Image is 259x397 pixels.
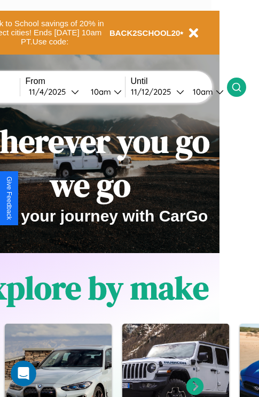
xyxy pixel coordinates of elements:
div: 10am [85,87,114,97]
button: 10am [184,86,227,97]
b: BACK2SCHOOL20 [109,28,180,37]
label: From [26,77,125,86]
div: 10am [187,87,216,97]
div: Give Feedback [5,177,13,220]
button: 10am [82,86,125,97]
div: 11 / 12 / 2025 [131,87,176,97]
iframe: Intercom live chat [11,361,36,386]
label: Until [131,77,227,86]
div: 11 / 4 / 2025 [29,87,71,97]
button: 11/4/2025 [26,86,82,97]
